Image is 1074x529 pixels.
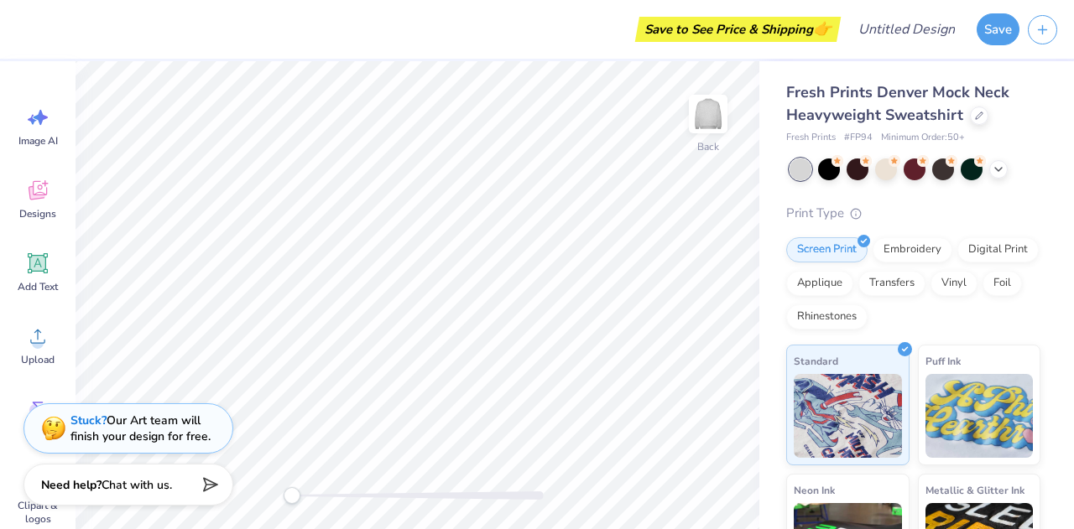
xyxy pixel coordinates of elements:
[786,131,836,145] span: Fresh Prints
[786,304,868,329] div: Rhinestones
[794,481,835,499] span: Neon Ink
[18,134,58,148] span: Image AI
[284,487,300,504] div: Accessibility label
[102,477,172,493] span: Chat with us.
[70,412,211,444] div: Our Art team will finish your design for free.
[977,13,1019,45] button: Save
[813,18,832,39] span: 👉
[881,131,965,145] span: Minimum Order: 50 +
[858,271,925,296] div: Transfers
[18,280,58,293] span: Add Text
[70,412,107,428] strong: Stuck?
[786,271,853,296] div: Applique
[19,207,56,220] span: Designs
[845,13,968,46] input: Untitled Design
[691,97,725,131] img: Back
[21,353,55,366] span: Upload
[925,374,1034,458] img: Puff Ink
[697,139,719,154] div: Back
[957,237,1039,262] div: Digital Print
[794,374,902,458] img: Standard
[41,477,102,493] strong: Need help?
[786,237,868,262] div: Screen Print
[844,131,873,145] span: # FP94
[925,481,1024,499] span: Metallic & Glitter Ink
[10,499,65,526] span: Clipart & logos
[794,352,838,370] span: Standard
[925,352,961,370] span: Puff Ink
[639,17,837,42] div: Save to See Price & Shipping
[983,271,1022,296] div: Foil
[873,237,952,262] div: Embroidery
[931,271,978,296] div: Vinyl
[786,82,1009,125] span: Fresh Prints Denver Mock Neck Heavyweight Sweatshirt
[786,204,1040,223] div: Print Type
